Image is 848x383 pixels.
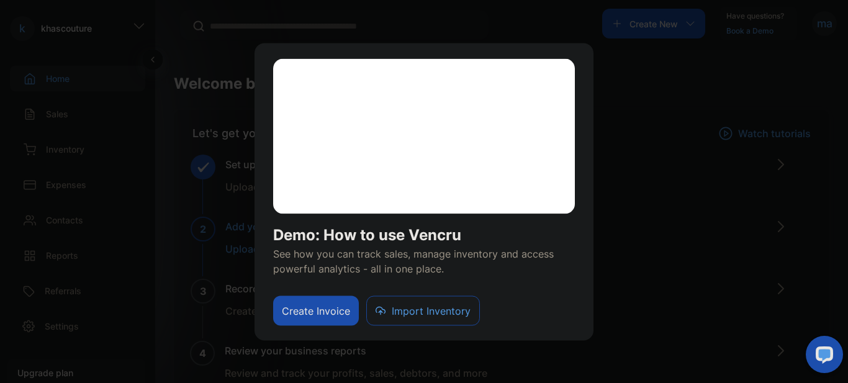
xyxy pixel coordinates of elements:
iframe: YouTube video player [273,58,575,214]
h1: Demo: How to use Vencru [273,214,575,246]
button: Import Inventory [366,295,480,325]
p: See how you can track sales, manage inventory and access powerful analytics - all in one place. [273,246,575,276]
iframe: LiveChat chat widget [796,331,848,383]
button: Create Invoice [273,295,359,325]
